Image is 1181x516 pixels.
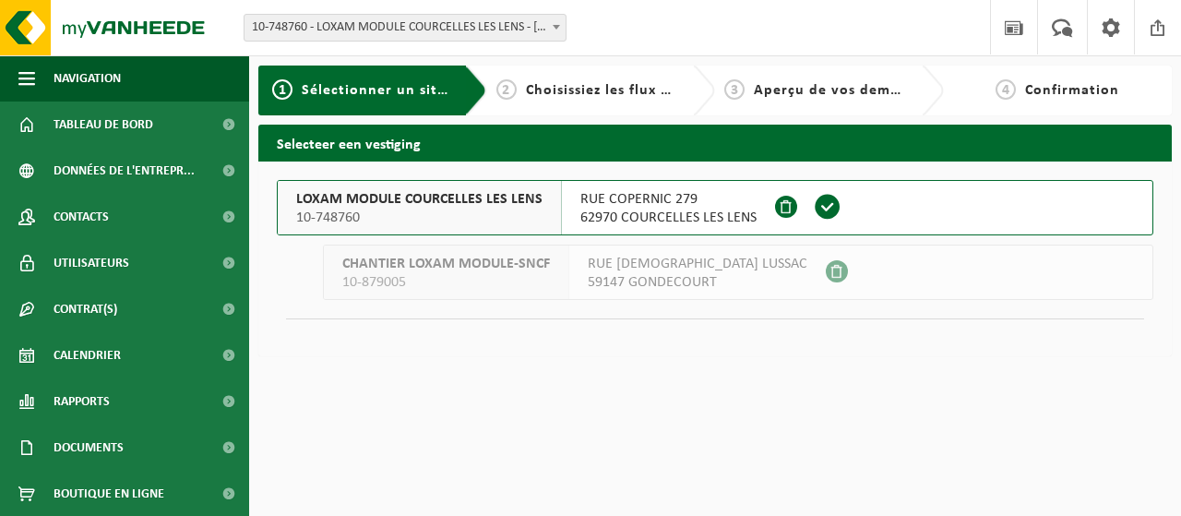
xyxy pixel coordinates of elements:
[580,190,757,209] span: RUE COPERNIC 279
[245,15,566,41] span: 10-748760 - LOXAM MODULE COURCELLES LES LENS - COURCELLES LES LENS
[296,209,543,227] span: 10-748760
[526,83,833,98] span: Choisissiez les flux de déchets et récipients
[302,83,467,98] span: Sélectionner un site ici
[296,190,543,209] span: LOXAM MODULE COURCELLES LES LENS
[277,180,1153,235] button: LOXAM MODULE COURCELLES LES LENS 10-748760 RUE COPERNIC 27962970 COURCELLES LES LENS
[54,55,121,102] span: Navigation
[54,332,121,378] span: Calendrier
[272,79,292,100] span: 1
[588,273,807,292] span: 59147 GONDECOURT
[54,194,109,240] span: Contacts
[724,79,745,100] span: 3
[1025,83,1119,98] span: Confirmation
[54,240,129,286] span: Utilisateurs
[54,286,117,332] span: Contrat(s)
[244,14,567,42] span: 10-748760 - LOXAM MODULE COURCELLES LES LENS - COURCELLES LES LENS
[342,255,550,273] span: CHANTIER LOXAM MODULE-SNCF
[580,209,757,227] span: 62970 COURCELLES LES LENS
[54,425,124,471] span: Documents
[54,378,110,425] span: Rapports
[54,148,195,194] span: Données de l'entrepr...
[54,102,153,148] span: Tableau de bord
[754,83,932,98] span: Aperçu de vos demandes
[258,125,1172,161] h2: Selecteer een vestiging
[496,79,517,100] span: 2
[588,255,807,273] span: RUE [DEMOGRAPHIC_DATA] LUSSAC
[342,273,550,292] span: 10-879005
[996,79,1016,100] span: 4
